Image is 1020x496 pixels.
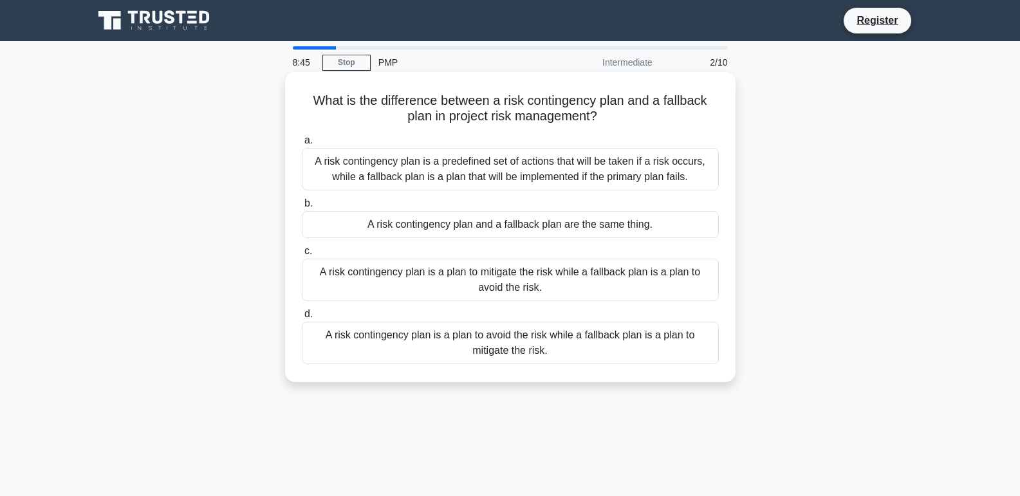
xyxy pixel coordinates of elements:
span: c. [304,245,312,256]
a: Stop [322,55,371,71]
div: 2/10 [660,50,736,75]
div: PMP [371,50,548,75]
div: A risk contingency plan and a fallback plan are the same thing. [302,211,719,238]
div: Intermediate [548,50,660,75]
span: b. [304,197,313,208]
div: 8:45 [285,50,322,75]
a: Register [849,12,905,28]
span: d. [304,308,313,319]
div: A risk contingency plan is a plan to avoid the risk while a fallback plan is a plan to mitigate t... [302,322,719,364]
div: A risk contingency plan is a predefined set of actions that will be taken if a risk occurs, while... [302,148,719,190]
h5: What is the difference between a risk contingency plan and a fallback plan in project risk manage... [301,93,720,125]
span: a. [304,134,313,145]
div: A risk contingency plan is a plan to mitigate the risk while a fallback plan is a plan to avoid t... [302,259,719,301]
